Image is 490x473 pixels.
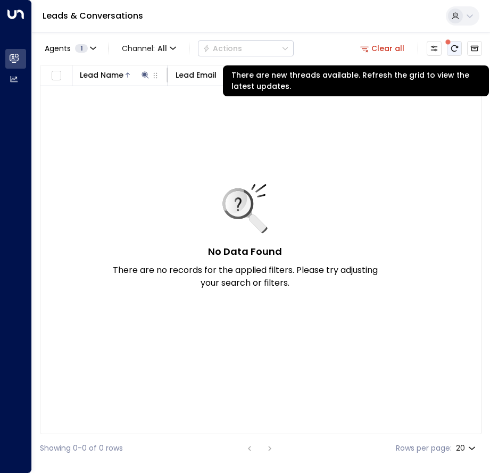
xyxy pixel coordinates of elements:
[40,443,123,454] div: Showing 0-0 of 0 rows
[176,69,246,81] div: Lead Email
[80,69,151,81] div: Lead Name
[198,40,294,56] button: Actions
[223,65,489,96] div: There are new threads available. Refresh the grid to view the latest updates.
[467,41,482,56] button: Archived Leads
[456,441,478,456] div: 20
[176,69,217,81] div: Lead Email
[243,442,277,455] nav: pagination navigation
[447,41,462,56] span: There are new threads available. Refresh the grid to view the latest updates.
[157,44,167,53] span: All
[49,69,63,82] span: Toggle select all
[356,41,409,56] button: Clear all
[203,44,242,53] div: Actions
[198,40,294,56] div: Button group with a nested menu
[118,41,180,56] button: Channel:All
[208,244,282,259] h5: No Data Found
[396,443,452,454] label: Rows per page:
[118,41,180,56] span: Channel:
[112,264,378,289] p: There are no records for the applied filters. Please try adjusting your search or filters.
[40,41,100,56] button: Agents1
[43,10,143,22] a: Leads & Conversations
[45,45,71,52] span: Agents
[75,44,88,53] span: 1
[80,69,123,81] div: Lead Name
[427,41,442,56] button: Customize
